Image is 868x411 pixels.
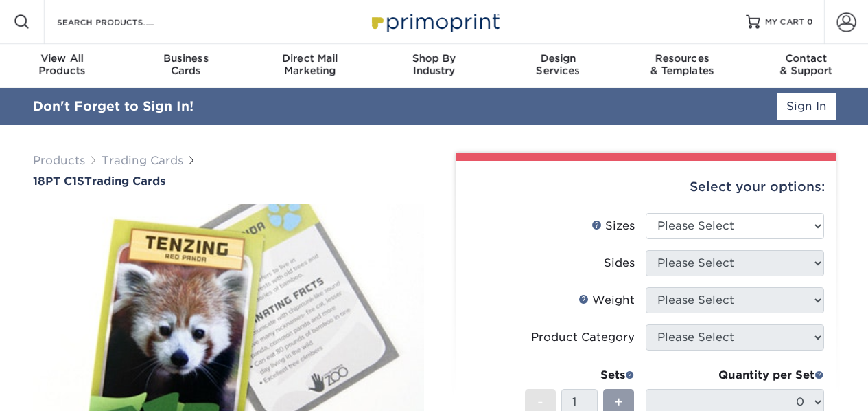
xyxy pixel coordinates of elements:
div: Industry [372,52,496,77]
div: Sides [604,255,635,271]
a: Direct MailMarketing [248,44,372,88]
div: Sizes [591,218,635,234]
span: MY CART [765,16,804,28]
a: Sign In [777,93,836,120]
span: 18PT C1S [33,175,84,188]
span: Business [124,52,248,65]
div: & Templates [620,52,744,77]
div: Marketing [248,52,372,77]
a: Resources& Templates [620,44,744,88]
a: 18PT C1STrading Cards [33,175,424,188]
span: Contact [744,52,868,65]
a: Trading Cards [102,154,183,167]
h1: Trading Cards [33,175,424,188]
div: Cards [124,52,248,77]
a: DesignServices [496,44,620,88]
div: Don't Forget to Sign In! [33,97,193,116]
span: Resources [620,52,744,65]
span: 0 [807,17,813,27]
span: Shop By [372,52,496,65]
div: Quantity per Set [646,367,824,384]
div: & Support [744,52,868,77]
a: Contact& Support [744,44,868,88]
a: Shop ByIndustry [372,44,496,88]
span: Design [496,52,620,65]
a: Products [33,154,85,167]
span: Direct Mail [248,52,372,65]
input: SEARCH PRODUCTS..... [56,14,189,30]
img: Primoprint [366,7,503,36]
div: Select your options: [467,161,825,213]
div: Services [496,52,620,77]
div: Weight [578,292,635,309]
div: Sets [525,367,635,384]
a: BusinessCards [124,44,248,88]
div: Product Category [531,329,635,346]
